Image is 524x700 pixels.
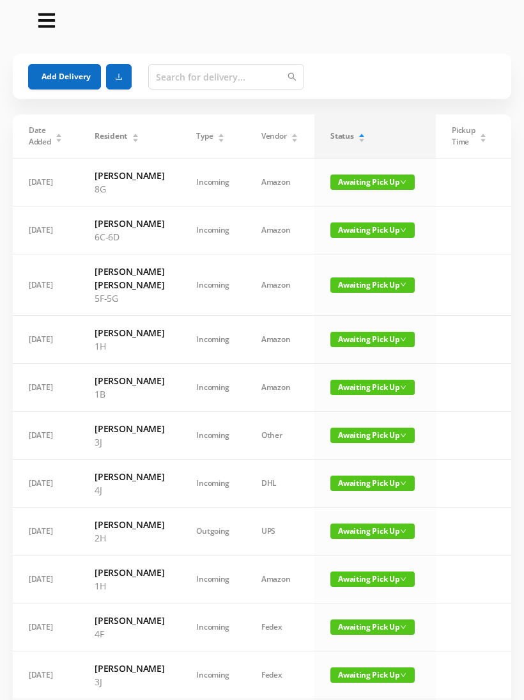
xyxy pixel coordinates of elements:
[13,159,79,206] td: [DATE]
[55,132,63,139] div: Sort
[218,132,225,136] i: icon: caret-up
[13,316,79,364] td: [DATE]
[13,364,79,412] td: [DATE]
[196,130,213,142] span: Type
[330,524,415,539] span: Awaiting Pick Up
[261,130,286,142] span: Vendor
[180,254,245,316] td: Incoming
[400,624,406,630] i: icon: down
[330,572,415,587] span: Awaiting Pick Up
[479,132,487,139] div: Sort
[330,476,415,491] span: Awaiting Pick Up
[13,651,79,699] td: [DATE]
[180,316,245,364] td: Incoming
[95,374,164,387] h6: [PERSON_NAME]
[95,614,164,627] h6: [PERSON_NAME]
[95,339,164,353] p: 1H
[56,132,63,136] i: icon: caret-up
[180,364,245,412] td: Incoming
[95,130,127,142] span: Resident
[480,137,487,141] i: icon: caret-down
[95,422,164,435] h6: [PERSON_NAME]
[13,412,79,460] td: [DATE]
[148,64,304,89] input: Search for delivery...
[400,384,406,391] i: icon: down
[180,556,245,603] td: Incoming
[291,137,298,141] i: icon: caret-down
[180,603,245,651] td: Incoming
[400,672,406,678] i: icon: down
[400,432,406,439] i: icon: down
[13,460,79,508] td: [DATE]
[218,137,225,141] i: icon: caret-down
[95,566,164,579] h6: [PERSON_NAME]
[330,222,415,238] span: Awaiting Pick Up
[132,132,139,136] i: icon: caret-up
[13,508,79,556] td: [DATE]
[291,132,298,139] div: Sort
[330,667,415,683] span: Awaiting Pick Up
[95,531,164,545] p: 2H
[330,428,415,443] span: Awaiting Pick Up
[291,132,298,136] i: icon: caret-up
[245,159,314,206] td: Amazon
[95,265,164,292] h6: [PERSON_NAME] [PERSON_NAME]
[95,675,164,688] p: 3J
[245,364,314,412] td: Amazon
[452,125,475,148] span: Pickup Time
[245,556,314,603] td: Amazon
[480,132,487,136] i: icon: caret-up
[400,179,406,185] i: icon: down
[180,508,245,556] td: Outgoing
[106,64,132,89] button: icon: download
[288,72,297,81] i: icon: search
[245,460,314,508] td: DHL
[330,130,353,142] span: Status
[245,651,314,699] td: Fedex
[180,651,245,699] td: Incoming
[358,132,366,136] i: icon: caret-up
[400,480,406,486] i: icon: down
[95,435,164,449] p: 3J
[217,132,225,139] div: Sort
[180,412,245,460] td: Incoming
[95,230,164,244] p: 6C-6D
[400,227,406,233] i: icon: down
[95,483,164,497] p: 4J
[180,206,245,254] td: Incoming
[13,603,79,651] td: [DATE]
[132,137,139,141] i: icon: caret-down
[400,281,406,288] i: icon: down
[245,603,314,651] td: Fedex
[95,470,164,483] h6: [PERSON_NAME]
[95,292,164,305] p: 5F-5G
[330,380,415,395] span: Awaiting Pick Up
[180,159,245,206] td: Incoming
[245,206,314,254] td: Amazon
[29,125,51,148] span: Date Added
[13,254,79,316] td: [DATE]
[330,175,415,190] span: Awaiting Pick Up
[95,579,164,593] p: 1H
[180,460,245,508] td: Incoming
[13,206,79,254] td: [DATE]
[95,662,164,675] h6: [PERSON_NAME]
[245,412,314,460] td: Other
[13,556,79,603] td: [DATE]
[330,332,415,347] span: Awaiting Pick Up
[245,254,314,316] td: Amazon
[132,132,139,139] div: Sort
[330,277,415,293] span: Awaiting Pick Up
[400,336,406,343] i: icon: down
[400,528,406,534] i: icon: down
[95,387,164,401] p: 1B
[358,137,366,141] i: icon: caret-down
[56,137,63,141] i: icon: caret-down
[330,619,415,635] span: Awaiting Pick Up
[245,316,314,364] td: Amazon
[28,64,101,89] button: Add Delivery
[95,518,164,531] h6: [PERSON_NAME]
[95,169,164,182] h6: [PERSON_NAME]
[358,132,366,139] div: Sort
[245,508,314,556] td: UPS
